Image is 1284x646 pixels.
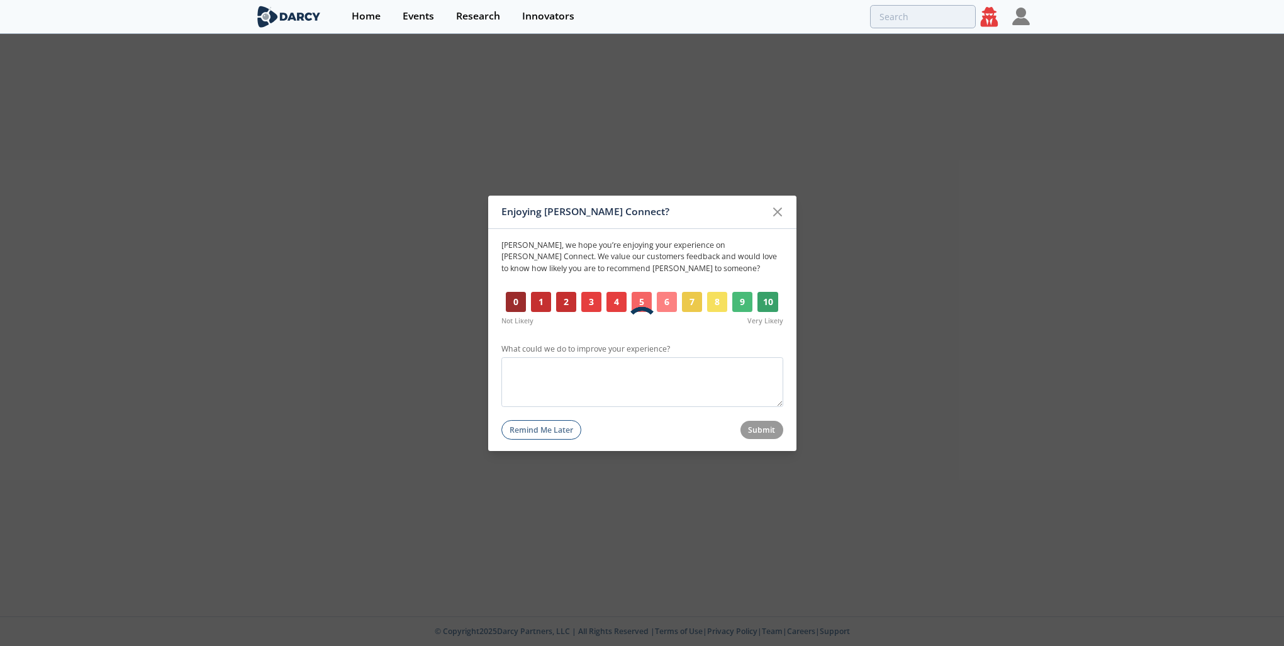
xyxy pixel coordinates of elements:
button: 5 [632,292,652,312]
p: [PERSON_NAME] , we hope you’re enjoying your experience on [PERSON_NAME] Connect. We value our cu... [501,240,783,274]
div: Home [352,11,381,21]
button: 9 [732,292,753,312]
button: 2 [556,292,577,312]
button: 4 [606,292,627,312]
div: Innovators [522,11,574,21]
iframe: chat widget [1231,596,1271,633]
input: Advanced Search [870,5,976,28]
button: 7 [682,292,703,312]
div: Research [456,11,500,21]
span: Not Likely [501,316,533,326]
button: 1 [531,292,552,312]
img: logo-wide.svg [255,6,323,28]
img: Profile [1012,8,1030,25]
button: 3 [581,292,602,312]
label: What could we do to improve your experience? [501,343,783,355]
div: Enjoying [PERSON_NAME] Connect? [501,200,766,224]
button: Submit [740,421,783,439]
button: 10 [757,292,779,312]
button: 0 [506,292,527,312]
div: Events [403,11,434,21]
button: 6 [657,292,678,312]
button: 8 [707,292,728,312]
span: Very Likely [747,316,783,326]
button: Remind Me Later [501,420,582,440]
